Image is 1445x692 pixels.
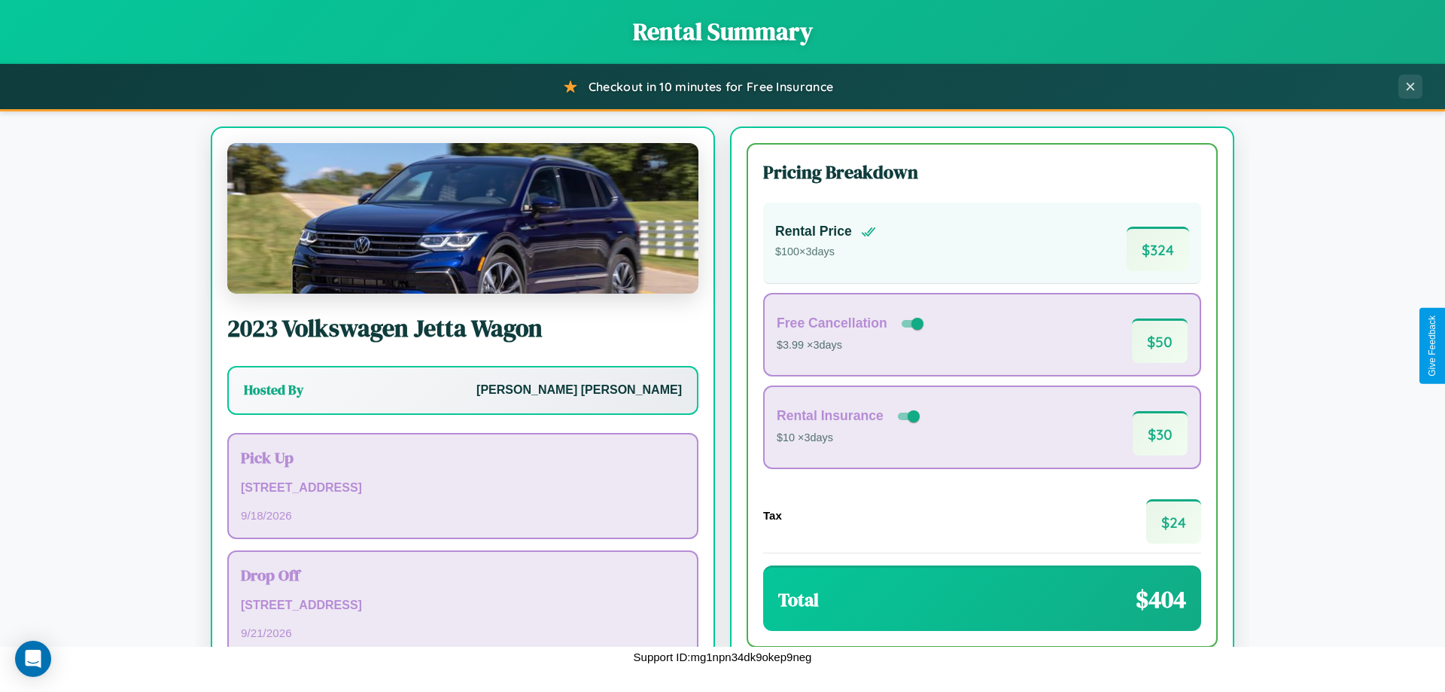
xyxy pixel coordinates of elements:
[476,380,682,401] p: [PERSON_NAME] [PERSON_NAME]
[775,224,852,239] h4: Rental Price
[241,477,685,499] p: [STREET_ADDRESS]
[241,505,685,526] p: 9 / 18 / 2026
[1127,227,1189,271] span: $ 324
[763,509,782,522] h4: Tax
[227,312,698,345] h2: 2023 Volkswagen Jetta Wagon
[589,79,833,94] span: Checkout in 10 minutes for Free Insurance
[777,316,887,331] h4: Free Cancellation
[777,408,884,424] h4: Rental Insurance
[763,160,1201,184] h3: Pricing Breakdown
[241,564,685,586] h3: Drop Off
[241,595,685,617] p: [STREET_ADDRESS]
[244,381,303,399] h3: Hosted By
[1132,319,1188,363] span: $ 50
[775,242,876,262] p: $ 100 × 3 days
[241,447,685,468] h3: Pick Up
[241,623,685,643] p: 9 / 21 / 2026
[777,336,926,355] p: $3.99 × 3 days
[15,15,1430,48] h1: Rental Summary
[227,143,698,294] img: Volkswagen Jetta Wagon
[15,641,51,677] div: Open Intercom Messenger
[1136,583,1186,616] span: $ 404
[1427,316,1437,376] div: Give Feedback
[634,647,812,667] p: Support ID: mg1npn34dk9okep9neg
[778,587,819,612] h3: Total
[1146,499,1201,544] span: $ 24
[1133,411,1188,456] span: $ 30
[777,428,923,448] p: $10 × 3 days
